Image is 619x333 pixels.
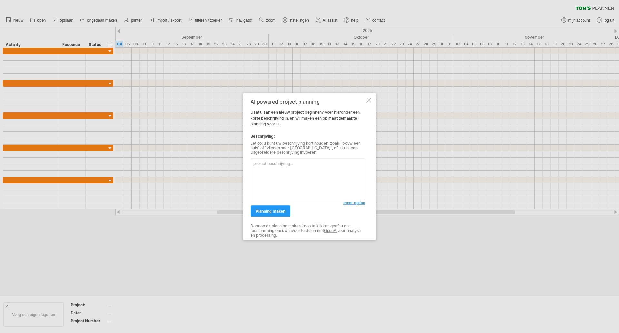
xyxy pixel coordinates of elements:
a: meer opties [343,200,365,206]
div: Beschrijving: [251,133,365,139]
div: Gaat u aan een nieuw project beginnen? Voer hieronder een korte beschrijving in, en wij maken een... [251,99,365,234]
div: Door op de planning maken knop te klikken geeft u ons toestemming om uw invoer te delen met voor ... [251,224,365,238]
a: planning maken [251,205,290,217]
a: OpenAI [324,228,337,233]
span: planning maken [256,209,285,213]
div: AI powered project planning [251,99,365,105]
div: Let op: u kunt uw beschrijving kort houden, zoals "bouw een huis" of "vliegen naar [GEOGRAPHIC_DA... [251,141,365,155]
